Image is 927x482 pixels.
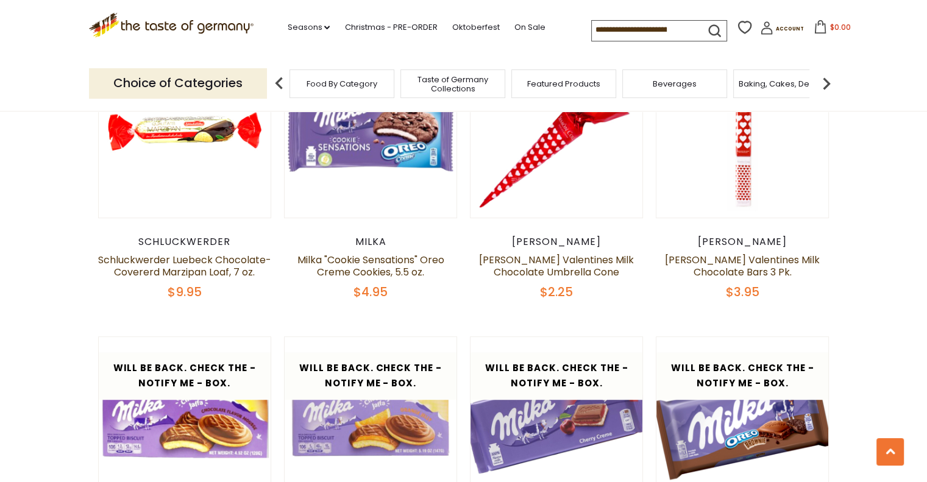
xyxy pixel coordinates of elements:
a: Oktoberfest [452,21,499,34]
a: Milka "Cookie Sensations" Oreo Creme Cookies, 5.5 oz. [297,253,444,279]
a: Seasons [287,21,330,34]
div: Milka [284,236,458,248]
span: $3.95 [726,283,759,300]
a: Taste of Germany Collections [404,75,502,93]
span: $4.95 [353,283,388,300]
a: [PERSON_NAME] Valentines Milk Chocolate Bars 3 Pk. [665,253,820,279]
span: Account [776,26,804,32]
span: $9.95 [168,283,202,300]
a: Beverages [653,79,697,88]
img: next arrow [814,71,839,96]
p: Choice of Categories [89,68,267,98]
div: [PERSON_NAME] [470,236,644,248]
img: Milka "Cookie Sensations" Oreo Creme Cookies, 5.5 oz. [285,45,457,218]
a: [PERSON_NAME] Valentines Milk Chocolate Umbrella Cone [479,253,634,279]
a: Account [760,21,804,39]
div: Schluckwerder [98,236,272,248]
a: Baking, Cakes, Desserts [739,79,833,88]
a: Schluckwerder Luebeck Chocolate-Covererd Marzipan Loaf, 7 oz. [98,253,271,279]
img: Simón Coll Valentines Milk Chocolate Umbrella Cone [471,45,643,218]
a: Christmas - PRE-ORDER [344,21,437,34]
a: Food By Category [307,79,377,88]
div: [PERSON_NAME] [656,236,829,248]
a: Featured Products [527,79,600,88]
img: previous arrow [267,71,291,96]
img: Schluckwerder Luebeck Chocolate-Covererd Marzipan Loaf, 7 oz. [99,45,271,218]
span: $2.25 [540,283,573,300]
span: $0.00 [829,22,850,32]
a: On Sale [514,21,545,34]
button: $0.00 [806,20,858,38]
img: Simón Coll Valentines Milk Chocolate Bars 3 Pk. [656,45,829,218]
